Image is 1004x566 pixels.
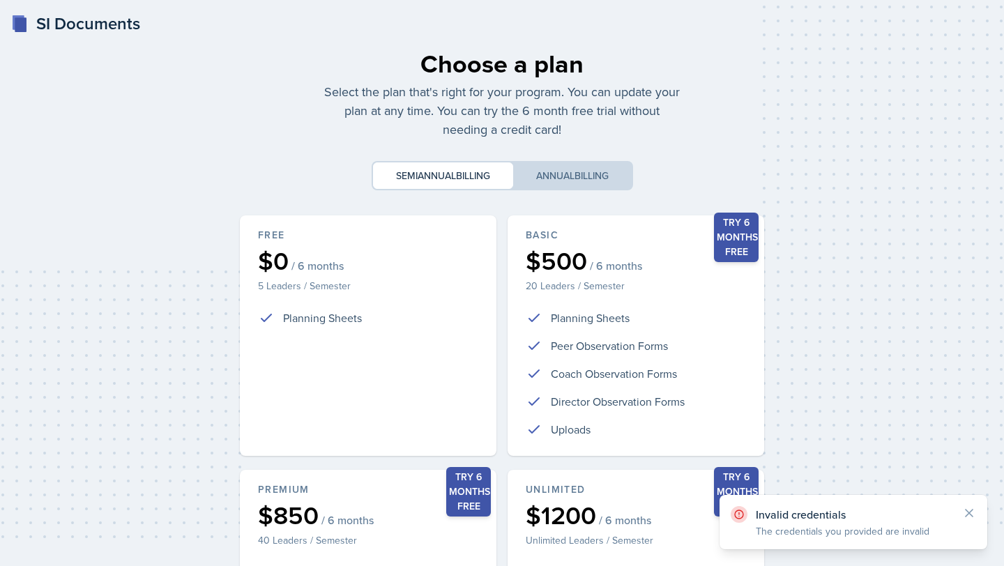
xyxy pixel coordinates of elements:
p: The credentials you provided are invalid [756,524,951,538]
p: Planning Sheets [551,309,630,326]
p: Invalid credentials [756,507,951,521]
div: Unlimited [526,482,746,497]
p: Coach Observation Forms [551,365,677,382]
button: Annualbilling [513,162,632,189]
span: / 6 months [599,513,651,527]
p: Unlimited Leaders / Semester [526,533,746,547]
span: / 6 months [321,513,374,527]
div: $850 [258,503,478,528]
span: billing [456,169,490,183]
p: Select the plan that's right for your program. You can update your plan at any time. You can try ... [324,82,680,139]
span: / 6 months [291,259,344,273]
div: Free [258,228,478,243]
div: $0 [258,248,478,273]
p: Uploads [551,421,591,438]
p: Director Observation Forms [551,393,685,410]
div: $500 [526,248,746,273]
div: Choose a plan [324,45,680,82]
div: Try 6 months free [446,467,491,517]
div: Try 6 months free [714,467,759,517]
button: Semiannualbilling [373,162,513,189]
a: SI Documents [11,11,140,36]
div: Premium [258,482,478,497]
span: / 6 months [590,259,642,273]
p: 5 Leaders / Semester [258,279,478,293]
div: Try 6 months free [714,213,759,262]
div: Basic [526,228,746,243]
p: Peer Observation Forms [551,337,668,354]
p: Planning Sheets [283,309,362,326]
span: billing [575,169,609,183]
p: 40 Leaders / Semester [258,533,478,547]
p: 20 Leaders / Semester [526,279,746,293]
div: $1200 [526,503,746,528]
